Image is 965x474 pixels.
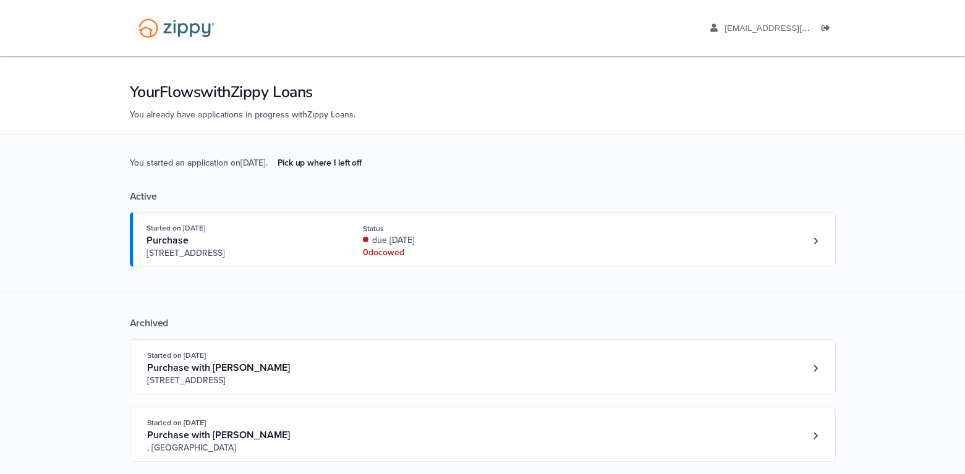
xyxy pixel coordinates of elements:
span: You started an application on [DATE] . [130,156,372,190]
span: , [GEOGRAPHIC_DATA] [147,442,336,454]
span: Started on [DATE] [147,224,205,232]
a: edit profile [710,23,867,36]
a: Open loan 4206677 [130,212,836,267]
span: You already have applications in progress with Zippy Loans . [130,109,355,120]
a: Loan number 4196537 [807,426,825,445]
img: Logo [130,12,223,44]
a: Loan number 4197546 [807,359,825,378]
div: Archived [130,317,836,329]
a: Open loan 4197546 [130,339,836,394]
span: s.dorsey5@hotmail.com [725,23,866,33]
a: Pick up where I left off [268,153,372,173]
span: Started on [DATE] [147,351,206,360]
a: Loan number 4206677 [807,232,825,250]
a: Open loan 4196537 [130,407,836,462]
div: due [DATE] [363,234,528,247]
span: [STREET_ADDRESS] [147,375,336,387]
span: [STREET_ADDRESS] [147,247,335,260]
div: Status [363,223,528,234]
div: 0 doc owed [363,247,528,259]
span: Purchase [147,234,189,247]
span: Started on [DATE] [147,418,206,427]
span: Purchase with [PERSON_NAME] [147,429,290,441]
h1: Your Flows with Zippy Loans [130,82,836,103]
a: Log out [822,23,835,36]
span: Purchase with [PERSON_NAME] [147,362,290,374]
div: Active [130,190,836,203]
